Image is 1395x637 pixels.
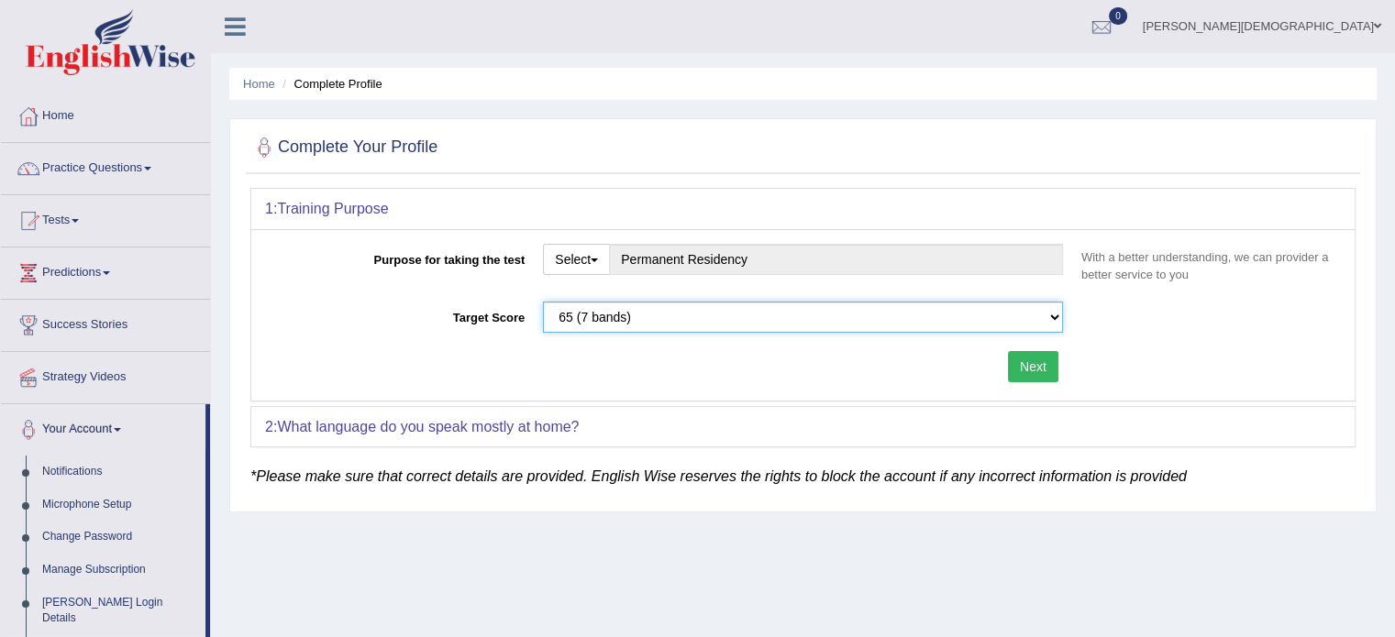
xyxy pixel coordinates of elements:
[34,521,205,554] a: Change Password
[251,189,1355,229] div: 1:
[1,300,210,346] a: Success Stories
[1,404,205,450] a: Your Account
[251,407,1355,447] div: 2:
[34,489,205,522] a: Microphone Setup
[1,143,210,189] a: Practice Questions
[250,134,437,161] h2: Complete Your Profile
[1072,248,1341,283] p: With a better understanding, we can provider a better service to you
[34,587,205,635] a: [PERSON_NAME] Login Details
[265,302,534,326] label: Target Score
[34,554,205,587] a: Manage Subscription
[34,456,205,489] a: Notifications
[277,201,388,216] b: Training Purpose
[1,91,210,137] a: Home
[265,244,534,269] label: Purpose for taking the test
[1,352,210,398] a: Strategy Videos
[243,77,275,91] a: Home
[277,419,579,434] b: What language do you speak mostly at home?
[250,468,1187,484] em: *Please make sure that correct details are provided. English Wise reserves the rights to block th...
[1109,7,1127,25] span: 0
[278,75,382,93] li: Complete Profile
[1008,351,1058,382] button: Next
[543,244,610,275] button: Select
[1,195,210,241] a: Tests
[1,247,210,293] a: Predictions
